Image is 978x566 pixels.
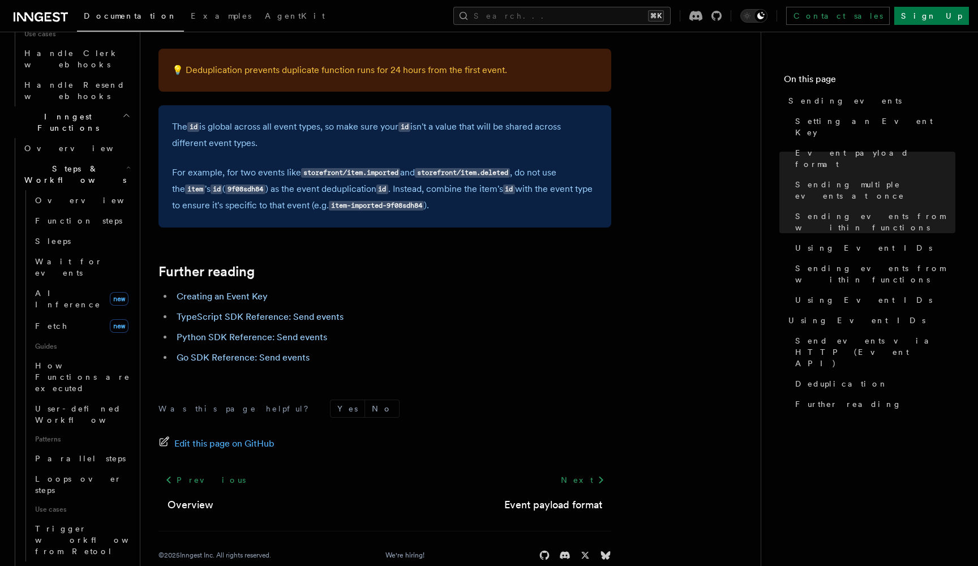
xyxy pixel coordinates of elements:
a: AgentKit [258,3,332,31]
span: Sending events [788,95,902,106]
a: Loops over steps [31,469,133,500]
a: TypeScript SDK Reference: Send events [177,311,344,322]
span: Examples [191,11,251,20]
span: new [110,292,128,306]
span: Using Event IDs [788,315,925,326]
a: Parallel steps [31,448,133,469]
span: Setting an Event Key [795,115,955,138]
a: Go SDK Reference: Send events [177,352,310,363]
a: Sending events [784,91,955,111]
a: Overview [168,497,213,513]
span: User-defined Workflows [35,404,137,424]
a: Setting an Event Key [791,111,955,143]
a: Using Event IDs [791,238,955,258]
button: Inngest Functions [9,106,133,138]
span: Sending events from within functions [795,263,955,285]
a: Event payload format [504,497,602,513]
button: No [365,400,399,417]
button: Toggle dark mode [740,9,767,23]
div: © 2025 Inngest Inc. All rights reserved. [158,551,271,560]
span: Handle Clerk webhooks [24,49,119,69]
code: storefront/item.imported [301,168,400,178]
code: item-imported-9f08sdh84 [329,201,424,211]
kbd: ⌘K [648,10,664,22]
h4: On this page [784,72,955,91]
div: Steps & Workflows [20,190,133,561]
button: Yes [331,400,364,417]
span: Overview [35,196,152,205]
a: Creating an Event Key [177,291,268,302]
a: Sending events from within functions [791,258,955,290]
span: Inngest Functions [9,111,122,134]
span: Patterns [31,430,133,448]
span: Sleeps [35,237,71,246]
a: Event payload format [791,143,955,174]
span: Deduplication [795,378,888,389]
span: Steps & Workflows [20,163,126,186]
a: Further reading [158,264,255,280]
span: Use cases [20,25,133,43]
code: storefront/item.deleted [415,168,510,178]
span: Sending events from within functions [795,211,955,233]
p: The is global across all event types, so make sure your isn't a value that will be shared across ... [172,119,598,151]
a: Previous [158,470,252,490]
span: Documentation [84,11,177,20]
span: How Functions are executed [35,361,130,393]
span: Overview [24,144,141,153]
span: Sending multiple events at once [795,179,955,201]
span: Using Event IDs [795,294,932,306]
span: Send events via HTTP (Event API) [795,335,955,369]
p: 💡 Deduplication prevents duplicate function runs for 24 hours from the first event. [172,62,598,78]
a: User-defined Workflows [31,398,133,430]
a: Next [554,470,611,490]
a: Examples [184,3,258,31]
a: Deduplication [791,374,955,394]
a: Edit this page on GitHub [158,436,274,452]
a: Sign Up [894,7,969,25]
span: Loops over steps [35,474,122,495]
a: Contact sales [786,7,890,25]
a: Function steps [31,211,133,231]
span: Use cases [31,500,133,518]
a: Further reading [791,394,955,414]
span: new [110,319,128,333]
code: id [187,122,199,132]
code: 9f08sdh84 [225,185,265,194]
a: Documentation [77,3,184,32]
button: Steps & Workflows [20,158,133,190]
p: Was this page helpful? [158,403,316,414]
a: Sleeps [31,231,133,251]
span: Parallel steps [35,454,126,463]
span: Function steps [35,216,122,225]
a: Handle Clerk webhooks [20,43,133,75]
a: AI Inferencenew [31,283,133,315]
a: Overview [31,190,133,211]
code: id [376,185,388,194]
a: Sending events from within functions [791,206,955,238]
a: Overview [20,138,133,158]
span: Event payload format [795,147,955,170]
a: Fetchnew [31,315,133,337]
code: id [398,122,410,132]
a: Handle Resend webhooks [20,75,133,106]
a: We're hiring! [385,551,424,560]
span: AgentKit [265,11,325,20]
a: Trigger workflows from Retool [31,518,133,561]
span: Fetch [35,321,68,331]
a: Using Event IDs [791,290,955,310]
p: For example, for two events like and , do not use the 's ( ) as the event deduplication . Instead... [172,165,598,214]
span: Handle Resend webhooks [24,80,125,101]
span: Edit this page on GitHub [174,436,274,452]
a: Sending multiple events at once [791,174,955,206]
span: Further reading [795,398,902,410]
a: Using Event IDs [784,310,955,331]
a: Python SDK Reference: Send events [177,332,327,342]
button: Search...⌘K [453,7,671,25]
span: Using Event IDs [795,242,932,254]
a: Send events via HTTP (Event API) [791,331,955,374]
a: How Functions are executed [31,355,133,398]
span: Trigger workflows from Retool [35,524,160,556]
code: id [503,185,515,194]
span: Wait for events [35,257,102,277]
a: Wait for events [31,251,133,283]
